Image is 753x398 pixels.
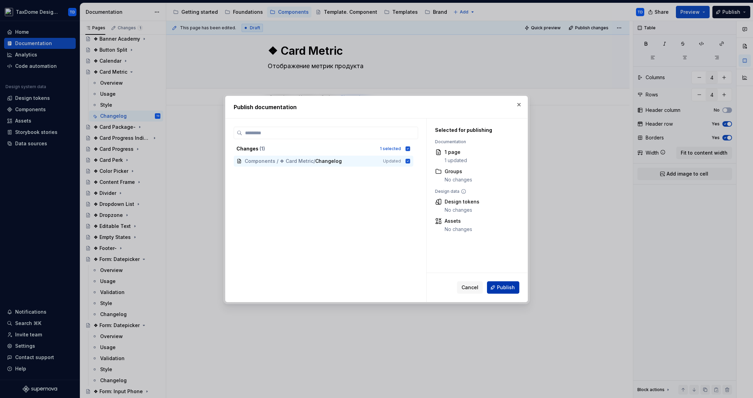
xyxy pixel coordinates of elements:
[497,284,515,291] span: Publish
[445,218,472,224] div: Assets
[380,146,401,151] div: 1 selected
[445,168,472,175] div: Groups
[435,189,511,194] div: Design data
[462,284,478,291] span: Cancel
[445,149,467,156] div: 1 page
[314,158,315,165] span: /
[435,139,511,145] div: Documentation
[487,281,519,294] button: Publish
[259,146,265,151] span: ( 1 )
[445,226,472,233] div: No changes
[445,176,472,183] div: No changes
[445,157,467,164] div: 1 updated
[245,158,314,165] span: Components / ❖ Card Metric
[234,103,519,111] h2: Publish documentation
[435,127,511,134] div: Selected for publishing
[383,158,401,164] span: Updated
[315,158,342,165] span: Changelog
[457,281,483,294] button: Cancel
[236,145,376,152] div: Changes
[445,198,479,205] div: Design tokens
[445,207,479,213] div: No changes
